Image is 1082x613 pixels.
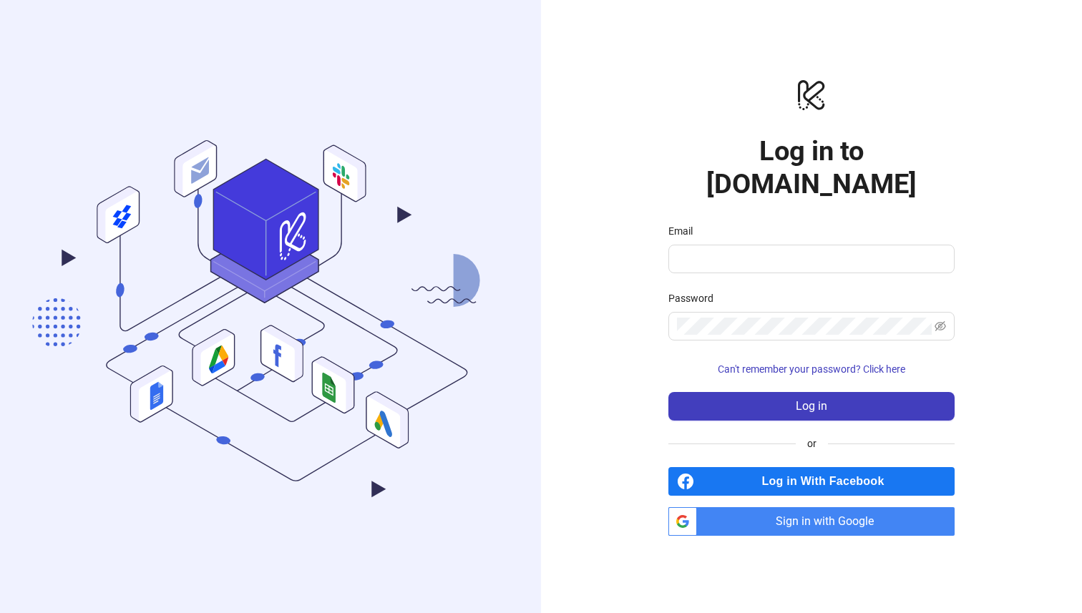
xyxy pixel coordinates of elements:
a: Can't remember your password? Click here [668,363,955,375]
span: Sign in with Google [703,507,955,536]
input: Email [677,250,943,268]
label: Password [668,290,723,306]
label: Email [668,223,702,239]
span: Log in With Facebook [700,467,955,496]
span: Log in [796,400,827,413]
a: Sign in with Google [668,507,955,536]
button: Can't remember your password? Click here [668,358,955,381]
h1: Log in to [DOMAIN_NAME] [668,134,955,200]
span: Can't remember your password? Click here [718,363,905,375]
span: eye-invisible [935,320,946,332]
a: Log in With Facebook [668,467,955,496]
button: Log in [668,392,955,421]
span: or [796,436,828,451]
input: Password [677,318,932,335]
